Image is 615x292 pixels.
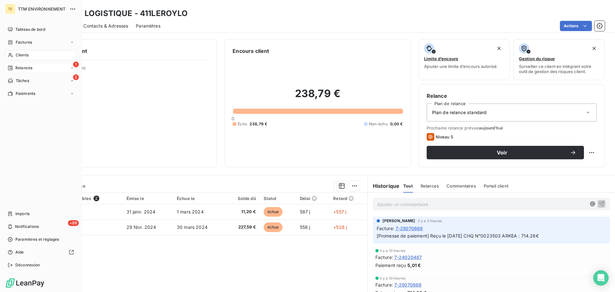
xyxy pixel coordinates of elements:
[427,125,597,130] span: Prochaine relance prévue
[16,91,35,96] span: Paiements
[300,224,310,230] span: 558 j
[300,209,310,214] span: 587 j
[424,64,497,69] span: Ajouter une limite d’encours autorisé
[68,220,79,226] span: +99
[403,183,413,188] span: Tout
[83,23,128,29] span: Contacts & Adresses
[136,23,160,29] span: Paramètres
[51,196,119,201] div: Pièces comptables
[228,209,256,215] span: 11,20 €
[375,281,393,288] span: Facture :
[233,47,269,55] h6: Encours client
[436,134,453,139] span: Niveau 5
[484,183,508,188] span: Portail client
[300,196,326,201] div: Délai
[15,27,45,32] span: Tableau de bord
[396,225,423,232] span: 7-25070868
[380,276,406,280] span: il y a 10 heures
[427,92,597,100] h6: Relance
[593,270,609,286] div: Open Intercom Messenger
[333,196,363,201] div: Retard
[333,209,346,214] span: +557 j
[560,21,592,31] button: Actions
[519,64,599,74] span: Surveiller ce client en intégrant votre outil de gestion des risques client.
[424,56,458,61] span: Limite d’encours
[177,224,208,230] span: 30 mars 2024
[127,209,156,214] span: 31 janv. 2024
[56,8,188,19] h3: LEROY LOGISTIQUE - 411LEROYLO
[16,52,29,58] span: Clients
[228,224,256,230] span: 227,59 €
[52,65,209,74] span: Propriétés Client
[264,222,283,232] span: échue
[177,196,221,201] div: Échue le
[390,121,403,127] span: 0,00 €
[233,87,403,106] h2: 238,79 €
[39,47,209,55] h6: Informations client
[15,262,40,268] span: Déconnexion
[418,219,442,223] span: il y a 3 heures
[394,254,422,261] span: 7-24020487
[15,65,32,71] span: Relances
[232,116,234,121] span: 0
[228,196,256,201] div: Solde dû
[333,224,347,230] span: +528 j
[5,247,77,257] a: Aide
[264,196,292,201] div: Statut
[177,209,204,214] span: 1 mars 2024
[16,78,29,84] span: Tâches
[434,150,570,155] span: Voir
[368,182,400,190] h6: Historique
[447,183,476,188] span: Commentaires
[5,4,15,14] div: TE
[421,183,439,188] span: Relances
[264,207,283,217] span: échue
[427,146,584,159] button: Voir
[380,249,406,253] span: il y a 10 heures
[238,121,247,127] span: Échu
[375,254,393,261] span: Facture :
[419,39,510,80] button: Limite d’encoursAjouter une limite d’encours autorisé
[15,224,39,229] span: Notifications
[382,218,415,224] span: [PERSON_NAME]
[127,224,156,230] span: 29 févr. 2024
[5,278,45,288] img: Logo LeanPay
[432,109,487,116] span: Plan de relance standard
[377,225,394,232] span: Facture :
[15,237,59,242] span: Paramètres et réglages
[18,6,66,12] span: TTM ENVIRONNEMENT
[375,262,406,269] span: Paiement reçu
[73,62,79,67] span: 1
[369,121,388,127] span: Non-échu
[127,196,169,201] div: Émise le
[15,211,29,217] span: Imports
[15,249,24,255] span: Aide
[94,196,99,201] span: 2
[513,39,605,80] button: Gestion du risqueSurveiller ce client en intégrant votre outil de gestion des risques client.
[407,262,421,269] span: 5,01 €
[479,125,503,130] span: aujourd’hui
[394,281,422,288] span: 7-25070868
[250,121,267,127] span: 238,79 €
[519,56,555,61] span: Gestion du risque
[73,74,79,80] span: 2
[16,39,32,45] span: Factures
[377,233,539,238] span: [Promesse de paiement] Reçu le [DATE] CHQ N°0023503 ARKEA : 714.26€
